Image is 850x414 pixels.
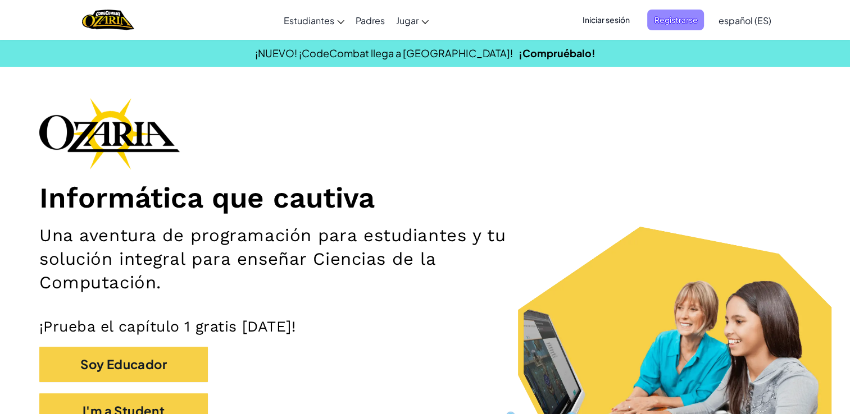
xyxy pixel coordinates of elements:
[647,10,704,30] button: Registrarse
[575,10,636,30] button: Iniciar sesión
[284,15,334,26] span: Estudiantes
[39,181,811,215] h1: Informática que cautiva
[39,224,556,295] h2: Una aventura de programación para estudiantes y tu solución integral para enseñar Ciencias de la ...
[39,98,180,169] img: Ozaria branding logo
[519,47,596,59] a: ¡Compruébalo!
[255,47,513,59] span: ¡NUEVO! ¡CodeCombat llega a [GEOGRAPHIC_DATA]!
[712,5,776,35] a: español (ES)
[718,15,771,26] span: español (ES)
[396,15,419,26] span: Jugar
[82,8,134,31] img: Home
[390,5,434,35] a: Jugar
[39,347,208,382] button: Soy Educador
[278,5,350,35] a: Estudiantes
[350,5,390,35] a: Padres
[82,8,134,31] a: Ozaria by CodeCombat logo
[39,317,811,335] p: ¡Prueba el capítulo 1 gratis [DATE]!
